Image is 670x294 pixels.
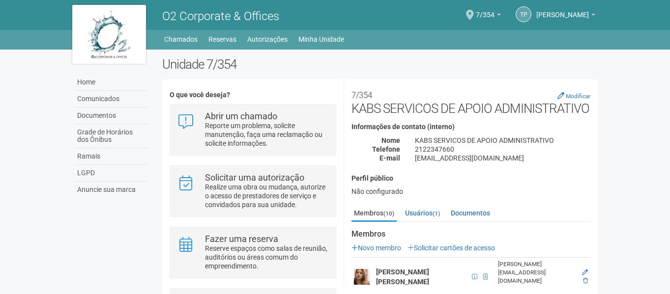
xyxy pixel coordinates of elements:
h2: KABS SERVICOS DE APOIO ADMINISTRATIVO [351,86,590,116]
a: Documentos [75,107,147,124]
span: Thaís Pereira [536,1,589,19]
small: Modificar [566,93,590,100]
strong: Nome [381,136,400,144]
strong: Membros [351,230,590,239]
img: logo.jpg [72,5,146,64]
h4: Perfil público [351,175,590,182]
div: 2122347660 [408,145,598,154]
a: Usuários(1) [403,206,442,220]
a: Solicitar uma autorização Realize uma obra ou mudança, autorize o acesso de prestadores de serviç... [177,173,328,209]
a: Documentos [448,206,493,220]
a: Home [75,74,147,91]
a: Ramais [75,148,147,165]
a: 7/354 [476,12,501,20]
small: 7/354 [351,90,372,100]
a: Anuncie sua marca [75,182,147,198]
a: Modificar [557,92,590,100]
h2: Unidade 7/354 [162,57,598,72]
a: Minha Unidade [298,32,344,46]
img: user.png [354,269,370,285]
strong: E-mail [379,154,400,162]
a: LGPD [75,165,147,182]
strong: Solicitar uma autorização [205,172,304,183]
strong: [PERSON_NAME] [PERSON_NAME] [376,268,429,286]
strong: Fazer uma reserva [205,234,278,244]
a: Reservas [208,32,236,46]
a: Editar membro [582,269,588,276]
a: Autorizações [247,32,288,46]
small: (10) [383,210,394,217]
div: [EMAIL_ADDRESS][DOMAIN_NAME] [408,154,598,162]
a: Comunicados [75,91,147,107]
a: Novo membro [351,244,401,252]
p: Realize uma obra ou mudança, autorize o acesso de prestadores de serviço e convidados para sua un... [205,183,328,209]
a: Membros(10) [351,206,397,222]
p: Reporte um problema, solicite manutenção, faça uma reclamação ou solicite informações. [205,121,328,148]
a: Abrir um chamado Reporte um problema, solicite manutenção, faça uma reclamação ou solicite inform... [177,112,328,148]
a: Fazer uma reserva Reserve espaços como salas de reunião, auditórios ou áreas comum do empreendime... [177,235,328,270]
a: Grade de Horários dos Ônibus [75,124,147,148]
a: Solicitar cartões de acesso [408,244,495,252]
strong: Abrir um chamado [205,111,277,121]
small: (1) [433,210,440,217]
p: Reserve espaços como salas de reunião, auditórios ou áreas comum do empreendimento. [205,244,328,270]
a: TP [516,6,531,22]
div: [PERSON_NAME][EMAIL_ADDRESS][DOMAIN_NAME] [498,260,575,285]
div: KABS SERVICOS DE APOIO ADMINISTRATIVO [408,136,598,145]
span: O2 Corporate & Offices [162,9,279,23]
h4: Informações de contato (interno) [351,123,590,131]
span: 7/354 [476,1,495,19]
a: Excluir membro [583,277,588,284]
a: [PERSON_NAME] [536,12,595,20]
strong: Telefone [372,145,400,153]
a: Chamados [164,32,198,46]
h4: O que você deseja? [170,91,336,99]
div: Não configurado [351,187,590,196]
